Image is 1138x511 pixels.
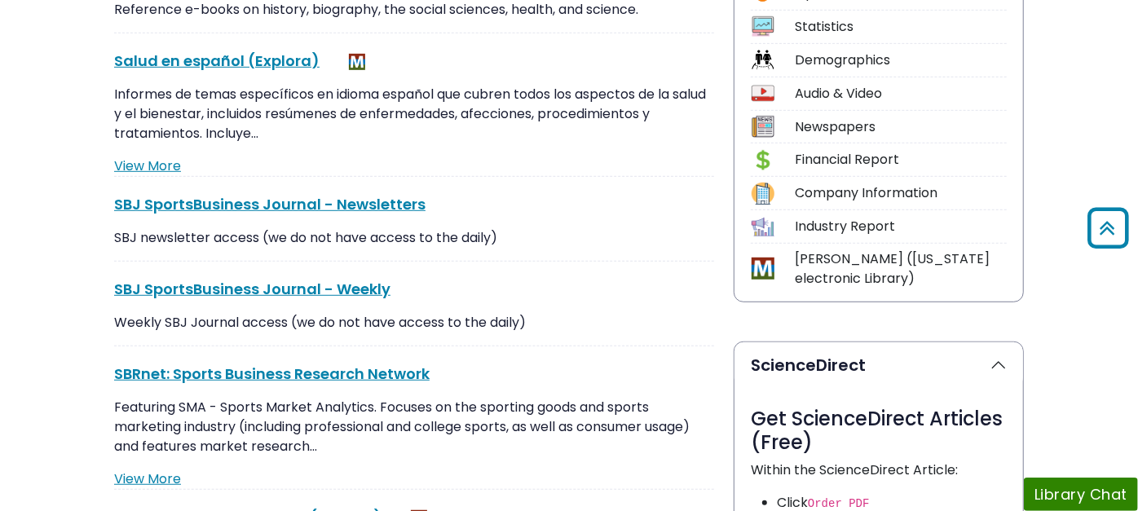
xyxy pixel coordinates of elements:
img: Icon Statistics [752,15,774,37]
code: Order PDF [808,497,870,510]
div: Company Information [795,183,1007,203]
a: Salud en español (Explora) [114,51,320,71]
h3: Get ScienceDirect Articles (Free) [751,407,1007,455]
img: Icon Financial Report [752,149,774,171]
div: Financial Report [795,150,1007,170]
img: Icon Industry Report [752,216,774,238]
img: Icon Demographics [752,49,774,71]
p: Within the ScienceDirect Article: [751,460,1007,480]
img: Icon Newspapers [752,116,774,138]
img: Icon Company Information [752,183,774,205]
button: Library Chat [1024,478,1138,511]
button: ScienceDirect [734,342,1023,388]
p: Featuring SMA - Sports Market Analytics. Focuses on the sporting goods and sports marketing indus... [114,398,714,456]
a: Back to Top [1082,214,1134,241]
p: SBJ newsletter access (we do not have access to the daily) [114,228,714,248]
a: View More [114,469,181,488]
div: Newspapers [795,117,1007,137]
div: [PERSON_NAME] ([US_STATE] electronic Library) [795,249,1007,289]
img: Icon MeL (Michigan electronic Library) [752,258,774,280]
div: Statistics [795,17,1007,37]
div: Industry Report [795,217,1007,236]
img: MeL (Michigan electronic Library) [349,54,365,70]
img: Icon Audio & Video [752,82,774,104]
a: SBJ SportsBusiness Journal - Weekly [114,279,390,299]
a: SBJ SportsBusiness Journal - Newsletters [114,194,426,214]
div: Demographics [795,51,1007,70]
p: Weekly SBJ Journal access (we do not have access to the daily) [114,313,714,333]
div: Audio & Video [795,84,1007,104]
a: SBRnet: Sports Business Research Network [114,363,430,384]
p: Informes de temas específicos en idioma español que cubren todos los aspectos de la salud y el bi... [114,85,714,143]
a: View More [114,156,181,175]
